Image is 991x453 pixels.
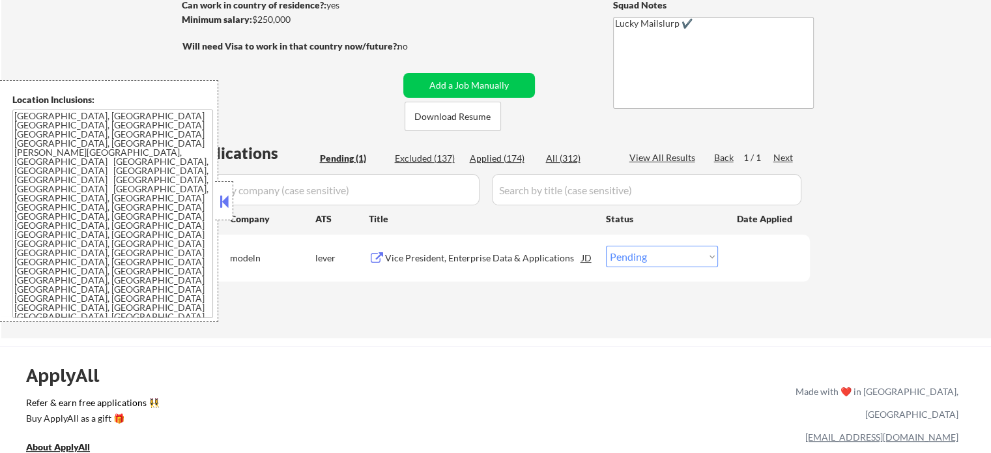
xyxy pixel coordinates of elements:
input: Search by company (case sensitive) [186,174,480,205]
div: Next [773,151,794,164]
button: Add a Job Manually [403,73,535,98]
strong: Minimum salary: [182,14,252,25]
div: Excluded (137) [395,152,460,165]
div: no [397,40,435,53]
input: Search by title (case sensitive) [492,174,801,205]
div: Location Inclusions: [12,93,213,106]
div: modeln [230,252,315,265]
div: $250,000 [182,13,399,26]
div: lever [315,252,369,265]
div: Date Applied [737,212,794,226]
div: ApplyAll [26,364,114,387]
div: All (312) [546,152,611,165]
div: Title [369,212,594,226]
button: Download Resume [405,102,501,131]
a: [EMAIL_ADDRESS][DOMAIN_NAME] [805,431,958,443]
div: Buy ApplyAll as a gift 🎁 [26,414,156,423]
a: Buy ApplyAll as a gift 🎁 [26,412,156,428]
u: About ApplyAll [26,441,90,452]
div: Back [714,151,735,164]
div: Made with ❤️ in [GEOGRAPHIC_DATA], [GEOGRAPHIC_DATA] [790,380,958,426]
div: Vice President, Enterprise Data & Applications [385,252,582,265]
div: Applications [186,145,315,161]
div: Applied (174) [470,152,535,165]
div: Company [230,212,315,226]
div: View All Results [629,151,699,164]
div: JD [581,246,594,269]
div: Status [606,207,718,230]
a: Refer & earn free applications 👯‍♀️ [26,398,523,412]
div: ATS [315,212,369,226]
strong: Will need Visa to work in that country now/future?: [182,40,399,51]
div: Pending (1) [320,152,385,165]
div: 1 / 1 [743,151,773,164]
